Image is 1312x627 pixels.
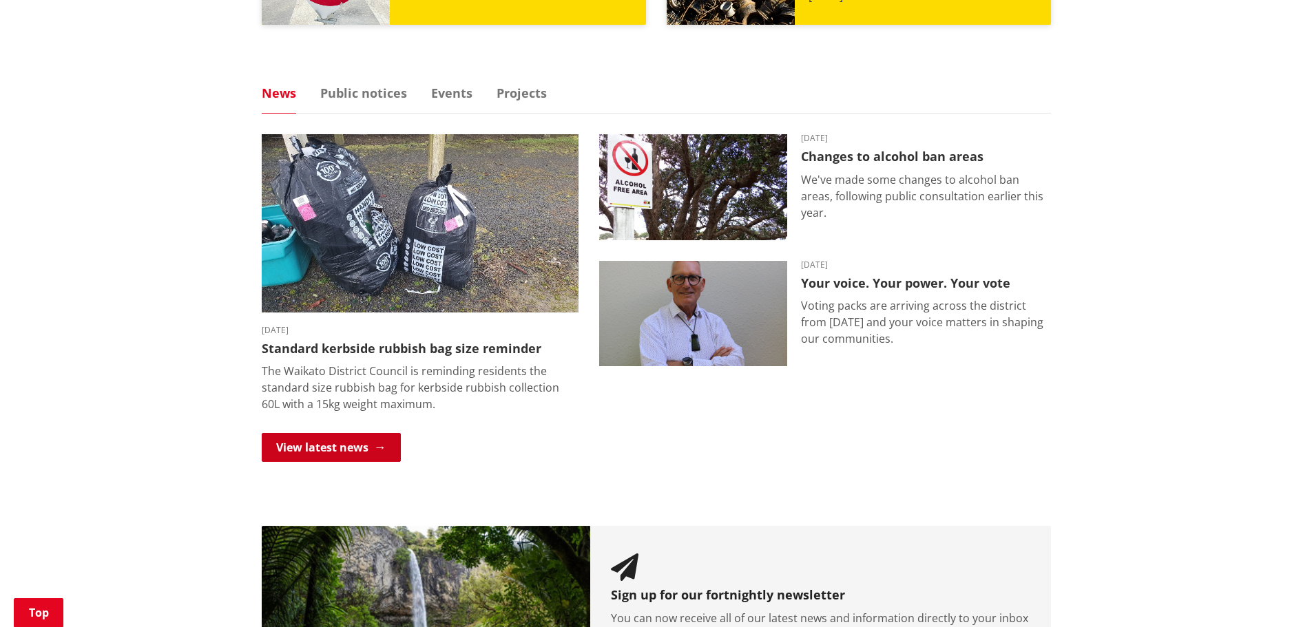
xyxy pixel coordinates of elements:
time: [DATE] [801,261,1051,269]
img: Craig Hobbs [599,261,787,367]
a: Projects [497,87,547,99]
time: [DATE] [262,326,579,334]
img: 20250825_074435 [262,134,579,312]
h3: Standard kerbside rubbish bag size reminder [262,341,579,357]
h3: Sign up for our fortnightly newsletter [611,588,1030,603]
a: [DATE] Standard kerbside rubbish bag size reminder The Waikato District Council is reminding resi... [262,134,579,412]
a: [DATE] Changes to alcohol ban areas We've made some changes to alcohol ban areas, following publi... [599,134,1051,240]
a: Events [431,87,472,99]
p: Voting packs are arriving across the district from [DATE] and your voice matters in shaping our c... [801,297,1051,347]
a: Public notices [320,87,407,99]
p: We've made some changes to alcohol ban areas, following public consultation earlier this year. [801,171,1051,221]
h3: Your voice. Your power. Your vote [801,276,1051,291]
time: [DATE] [801,134,1051,142]
iframe: Messenger Launcher [1249,569,1298,619]
a: Top [14,598,63,627]
a: News [262,87,296,99]
img: Alcohol Control Bylaw adopted - August 2025 (2) [599,134,787,240]
a: [DATE] Your voice. Your power. Your vote Voting packs are arriving across the district from [DATE... [599,261,1051,367]
h3: Changes to alcohol ban areas [801,149,1051,164]
a: View latest news [262,433,401,462]
p: The Waikato District Council is reminding residents the standard size rubbish bag for kerbside ru... [262,363,579,412]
